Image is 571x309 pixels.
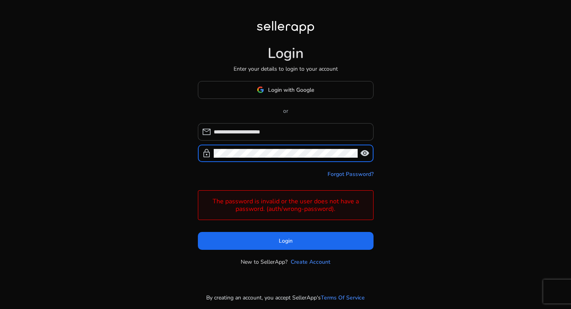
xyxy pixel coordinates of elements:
p: New to SellerApp? [241,258,287,266]
h1: Login [268,45,304,62]
span: visibility [360,149,370,158]
span: Login with Google [268,86,314,94]
h4: The password is invalid or the user does not have a password. (auth/wrong-password). [202,198,369,213]
span: lock [202,149,211,158]
img: google-logo.svg [257,86,264,93]
button: Login [198,232,374,250]
a: Forgot Password? [328,170,374,178]
span: Login [279,237,293,245]
button: Login with Google [198,81,374,99]
p: or [198,107,374,115]
p: Enter your details to login to your account [234,65,338,73]
a: Terms Of Service [321,294,365,302]
a: Create Account [291,258,330,266]
span: mail [202,127,211,137]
